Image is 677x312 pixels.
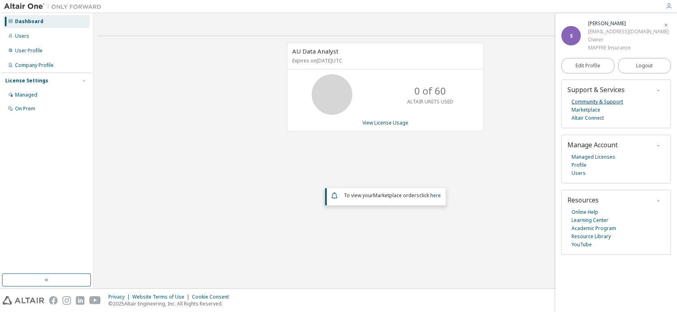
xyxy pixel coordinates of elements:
[567,85,625,94] span: Support & Services
[571,208,598,216] a: Online Help
[571,224,616,232] a: Academic Program
[292,57,476,64] p: Expires on [DATE] UTC
[571,161,586,169] a: Profile
[4,2,106,11] img: Altair One
[5,77,48,84] div: License Settings
[571,153,615,161] a: Managed Licenses
[414,84,446,98] p: 0 of 60
[636,62,653,70] span: Logout
[561,58,614,73] a: Edit Profile
[588,28,669,36] div: [EMAIL_ADDRESS][DOMAIN_NAME]
[588,19,669,28] div: Steve Washburn
[430,192,441,199] a: here
[373,192,419,199] em: Marketplace orders
[15,33,29,39] div: Users
[15,105,35,112] div: On Prem
[588,44,669,52] div: MAPFRE Insurance
[567,140,618,149] span: Manage Account
[407,98,453,105] p: ALTAIR UNITS USED
[588,36,669,44] div: Owner
[571,216,608,224] a: Learning Center
[2,296,44,305] img: altair_logo.svg
[571,98,623,106] a: Community & Support
[571,232,611,241] a: Resource Library
[344,192,441,199] span: To view your click
[571,169,586,177] a: Users
[89,296,101,305] img: youtube.svg
[15,18,43,25] div: Dashboard
[362,119,408,126] a: View License Usage
[618,58,671,73] button: Logout
[15,62,54,69] div: Company Profile
[108,300,234,307] p: © 2025 Altair Engineering, Inc. All Rights Reserved.
[292,47,338,55] span: AU Data Analyst
[571,241,592,249] a: YouTube
[570,32,573,39] span: S
[567,196,599,204] span: Resources
[571,114,604,122] a: Altair Connect
[192,294,234,300] div: Cookie Consent
[63,296,71,305] img: instagram.svg
[576,62,600,69] span: Edit Profile
[76,296,84,305] img: linkedin.svg
[49,296,58,305] img: facebook.svg
[15,92,37,98] div: Managed
[108,294,132,300] div: Privacy
[15,47,43,54] div: User Profile
[571,106,600,114] a: Marketplace
[132,294,192,300] div: Website Terms of Use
